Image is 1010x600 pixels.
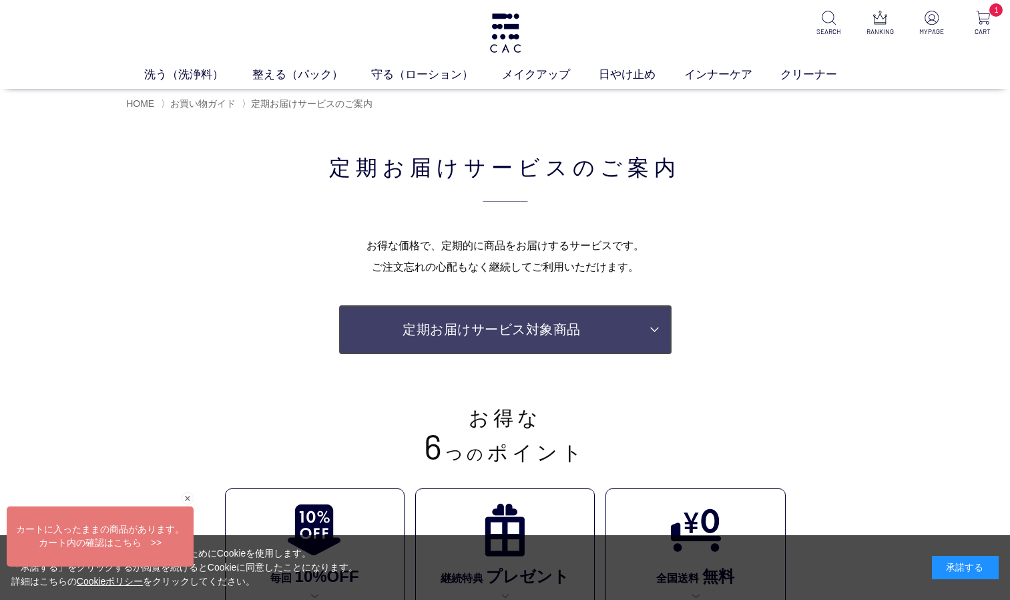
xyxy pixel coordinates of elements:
a: 守る（ローション） [371,66,502,84]
p: お得な [172,408,839,428]
div: 承諾する [932,556,999,579]
span: 定期お届けサービスのご案内 [251,98,372,109]
a: 定期お届けサービス対象商品 [338,305,672,355]
a: HOME [126,98,154,109]
a: Cookieポリシー [77,576,144,587]
a: RANKING [864,11,897,37]
img: logo [488,13,523,53]
li: 〉 [242,98,376,110]
a: 整える（パック） [252,66,372,84]
span: 6 [424,425,446,466]
p: CART [967,27,999,37]
img: 10%OFF [287,502,342,557]
p: つの [172,428,839,463]
img: 継続特典プレゼント [477,502,532,557]
p: お得な価格で、定期的に商品を お届けするサービスです。 ご注文忘れの心配もなく 継続してご利用いただけます。 [172,235,839,278]
a: MYPAGE [915,11,948,37]
a: 1 CART [967,11,999,37]
a: インナーケア [684,66,781,84]
li: 〉 [161,98,239,110]
a: 日やけ止め [599,66,684,84]
img: 全国送料無料 [668,502,723,557]
span: ポイント [487,442,586,464]
a: SEARCH [812,11,845,37]
a: お買い物ガイド [170,98,236,109]
span: 1 [989,3,1003,17]
p: MYPAGE [915,27,948,37]
a: クリーナー [780,66,866,84]
p: SEARCH [812,27,845,37]
a: メイクアップ [502,66,599,84]
a: 洗う（洗浄料） [144,66,252,84]
p: RANKING [864,27,897,37]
